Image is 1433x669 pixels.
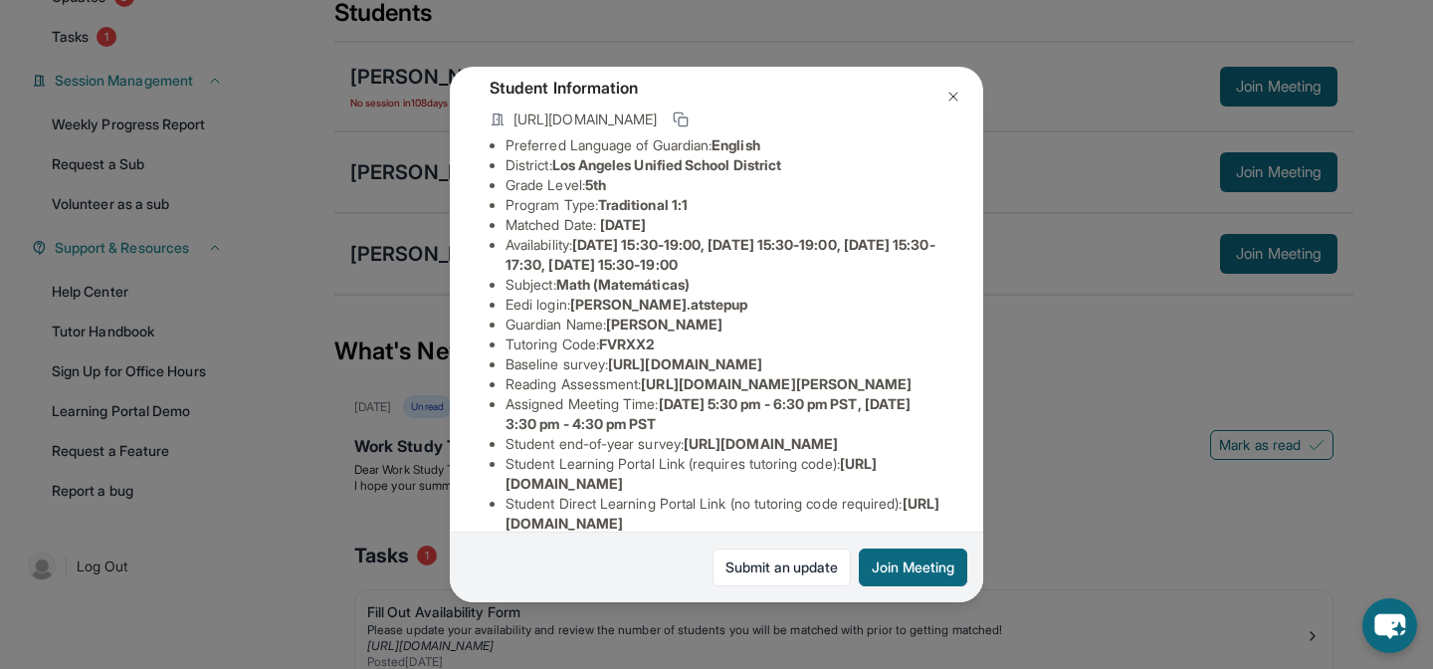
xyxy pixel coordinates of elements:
button: chat-button [1362,598,1417,653]
span: [DATE] 15:30-19:00, [DATE] 15:30-19:00, [DATE] 15:30-17:30, [DATE] 15:30-19:00 [506,236,935,273]
span: [URL][DOMAIN_NAME] [608,355,762,372]
button: Join Meeting [859,549,967,586]
span: [DATE] [600,216,646,233]
li: Reading Assessment : [506,374,943,394]
li: Assigned Meeting Time : [506,394,943,434]
li: Guardian Name : [506,315,943,334]
span: [DATE] 5:30 pm - 6:30 pm PST, [DATE] 3:30 pm - 4:30 pm PST [506,395,911,432]
span: [PERSON_NAME].atstepup [570,296,748,313]
li: Student end-of-year survey : [506,434,943,454]
span: Traditional 1:1 [598,196,688,213]
li: Grade Level: [506,175,943,195]
span: Math (Matemáticas) [556,276,690,293]
li: Matched Date: [506,215,943,235]
li: District: [506,155,943,175]
li: Student Direct Learning Portal Link (no tutoring code required) : [506,494,943,534]
li: Subject : [506,275,943,295]
h4: Student Information [490,76,943,100]
a: Submit an update [713,549,851,586]
li: Baseline survey : [506,354,943,374]
li: Tutoring Code : [506,334,943,354]
span: English [712,136,760,153]
span: [URL][DOMAIN_NAME][PERSON_NAME] [641,375,912,392]
span: Los Angeles Unified School District [552,156,781,173]
span: [URL][DOMAIN_NAME] [684,435,838,452]
span: 5th [585,176,606,193]
span: [PERSON_NAME] [606,316,722,333]
li: Preferred Language of Guardian: [506,135,943,155]
li: Availability: [506,235,943,275]
span: FVRXX2 [599,335,654,352]
li: Program Type: [506,195,943,215]
li: Eedi login : [506,295,943,315]
li: Student Learning Portal Link (requires tutoring code) : [506,454,943,494]
span: [URL][DOMAIN_NAME] [513,110,657,129]
img: Close Icon [945,89,961,105]
button: Copy link [669,108,693,131]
